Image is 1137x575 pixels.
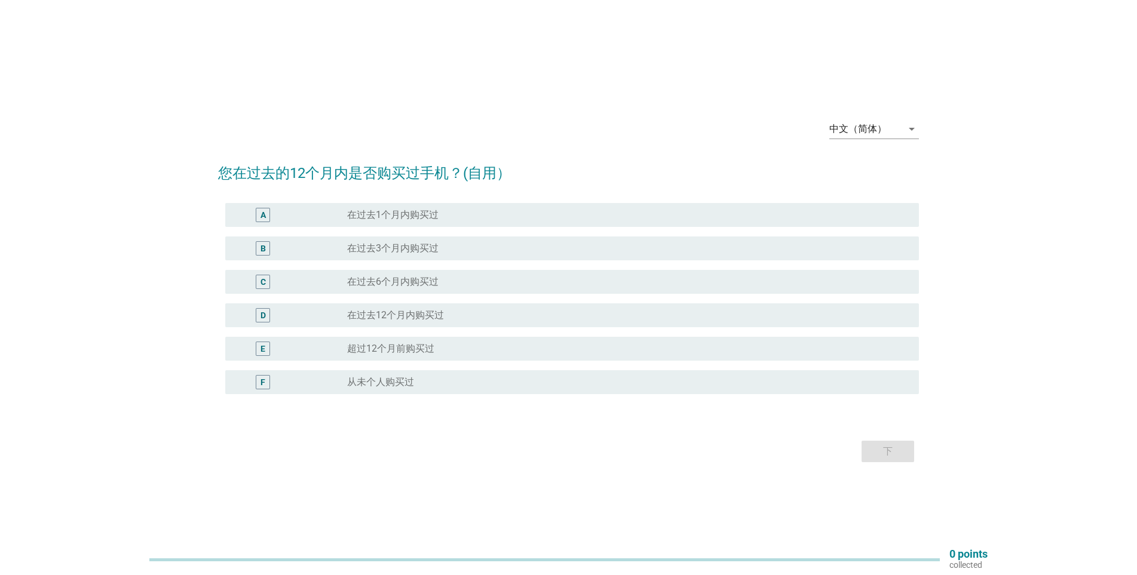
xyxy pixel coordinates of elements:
label: 超过12个月前购买过 [347,343,434,355]
label: 在过去6个月内购买过 [347,276,439,288]
div: 中文（简体） [829,124,887,134]
div: A [261,208,266,221]
label: 在过去3个月内购买过 [347,242,439,254]
div: E [261,342,265,355]
i: arrow_drop_down [905,122,919,136]
div: F [261,376,265,388]
label: 从未个人购买过 [347,376,414,388]
p: collected [949,559,988,570]
label: 在过去12个月内购买过 [347,309,444,321]
p: 0 points [949,549,988,559]
h2: 您在过去的12个月内是否购买过手机？(自用） [218,150,919,184]
div: B [261,242,266,254]
div: D [261,309,266,321]
div: C [261,275,266,288]
label: 在过去1个月内购买过 [347,209,439,221]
